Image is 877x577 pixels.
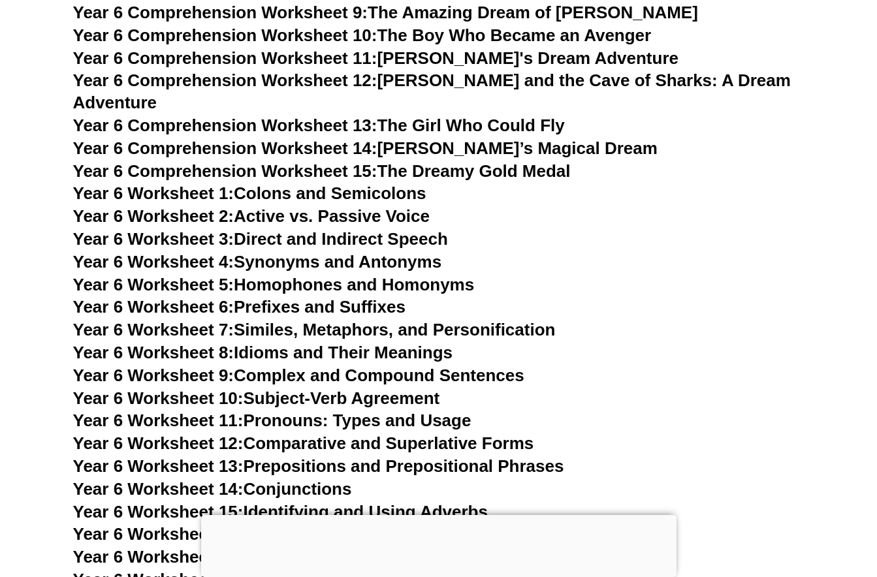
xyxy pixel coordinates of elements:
a: Year 6 Worksheet 4:Synonyms and Antonyms [73,252,442,272]
a: Year 6 Worksheet 5:Homophones and Homonyms [73,275,475,294]
a: Year 6 Worksheet 10:Subject-Verb Agreement [73,388,440,408]
span: Year 6 Comprehension Worksheet 14: [73,138,377,158]
span: Year 6 Worksheet 13: [73,456,244,476]
a: Year 6 Comprehension Worksheet 9:The Amazing Dream of [PERSON_NAME] [73,3,698,22]
span: Year 6 Worksheet 3: [73,229,234,249]
span: Year 6 Worksheet 7: [73,320,234,339]
a: Year 6 Comprehension Worksheet 12:[PERSON_NAME] and the Cave of Sharks: A Dream Adventure [73,70,791,112]
span: Year 6 Comprehension Worksheet 10: [73,25,377,45]
a: Year 6 Comprehension Worksheet 10:The Boy Who Became an Avenger [73,25,652,45]
a: Year 6 Worksheet 3:Direct and Indirect Speech [73,229,448,249]
a: Year 6 Comprehension Worksheet 15:The Dreamy Gold Medal [73,161,571,181]
span: Year 6 Worksheet 9: [73,366,234,385]
iframe: Chat Widget [653,429,877,577]
span: Year 6 Worksheet 11: [73,411,244,430]
span: Year 6 Comprehension Worksheet 9: [73,3,368,22]
span: Year 6 Worksheet 2: [73,206,234,226]
a: Year 6 Comprehension Worksheet 13:The Girl Who Could Fly [73,116,565,135]
a: Year 6 Worksheet 16:Simple, Continuous, and Perfect [73,524,505,544]
span: Year 6 Worksheet 5: [73,275,234,294]
a: Year 6 Worksheet 12:Comparative and Superlative Forms [73,433,534,453]
span: Year 6 Comprehension Worksheet 15: [73,161,377,181]
iframe: Advertisement [201,515,677,574]
span: Year 6 Worksheet 14: [73,479,244,499]
span: Year 6 Worksheet 12: [73,433,244,453]
span: Year 6 Worksheet 15: [73,502,244,522]
a: Year 6 Worksheet 11:Pronouns: Types and Usage [73,411,471,430]
span: Year 6 Comprehension Worksheet 11: [73,48,377,68]
a: Year 6 Worksheet 8:Idioms and Their Meanings [73,343,453,362]
span: Year 6 Worksheet 8: [73,343,234,362]
span: Year 6 Worksheet 4: [73,252,234,272]
span: Year 6 Comprehension Worksheet 12: [73,70,377,90]
a: Year 6 Worksheet 7:Similes, Metaphors, and Personification [73,320,556,339]
a: Year 6 Comprehension Worksheet 11:[PERSON_NAME]'s Dream Adventure [73,48,678,68]
span: Year 6 Worksheet 10: [73,388,244,408]
a: Year 6 Worksheet 17:Spelling Rules: Common Mistakes [73,547,520,567]
a: Year 6 Comprehension Worksheet 14:[PERSON_NAME]’s Magical Dream [73,138,658,158]
a: Year 6 Worksheet 2:Active vs. Passive Voice [73,206,430,226]
span: Year 6 Worksheet 6: [73,297,234,317]
a: Year 6 Worksheet 13:Prepositions and Prepositional Phrases [73,456,564,476]
a: Year 6 Worksheet 1:Colons and Semicolons [73,183,426,203]
span: Year 6 Worksheet 17: [73,547,244,567]
a: Year 6 Worksheet 9:Complex and Compound Sentences [73,366,524,385]
span: Year 6 Worksheet 1: [73,183,234,203]
a: Year 6 Worksheet 15:Identifying and Using Adverbs [73,502,488,522]
span: Year 6 Worksheet 16: [73,524,244,544]
a: Year 6 Worksheet 6:Prefixes and Suffixes [73,297,406,317]
a: Year 6 Worksheet 14:Conjunctions [73,479,352,499]
span: Year 6 Comprehension Worksheet 13: [73,116,377,135]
